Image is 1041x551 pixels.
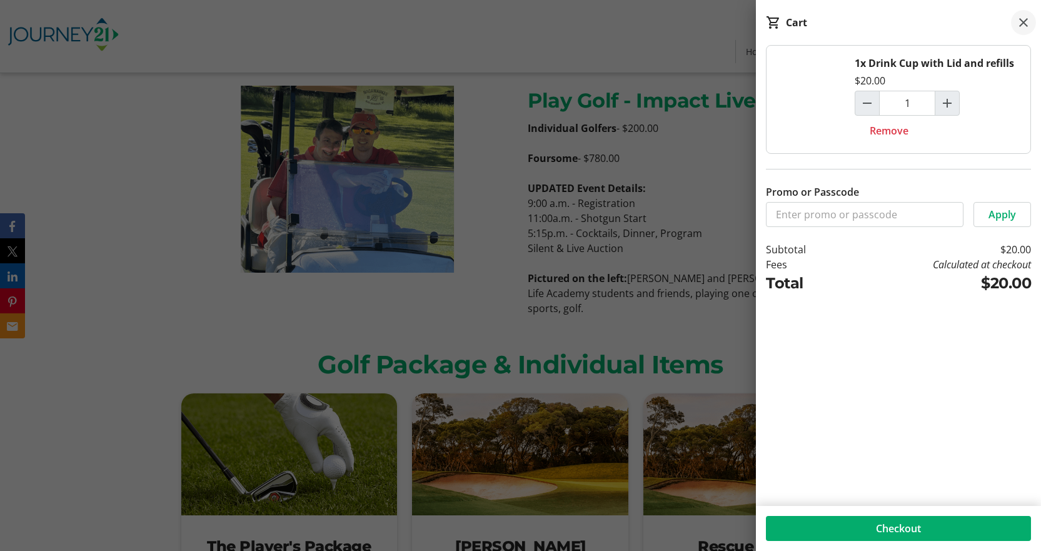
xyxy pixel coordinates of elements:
div: $20.00 [855,73,885,88]
img: Drink Cup with Lid and refills [767,46,845,153]
td: Total [766,272,843,295]
td: Fees [766,257,843,272]
button: Remove [855,118,923,143]
label: Promo or Passcode [766,185,859,200]
div: Cart [786,15,807,30]
span: Remove [870,123,908,138]
td: $20.00 [843,272,1031,295]
button: Increment by one [935,91,959,115]
td: Subtotal [766,242,843,257]
span: Apply [988,207,1016,222]
button: Decrement by one [855,91,879,115]
button: Apply [973,202,1031,227]
div: 1x Drink Cup with Lid and refills [855,56,1014,71]
td: Calculated at checkout [843,257,1031,272]
input: Drink Cup with Lid and refills Quantity [879,91,935,116]
input: Enter promo or passcode [766,202,963,227]
td: $20.00 [843,242,1031,257]
span: Checkout [876,521,921,536]
button: Checkout [766,516,1031,541]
